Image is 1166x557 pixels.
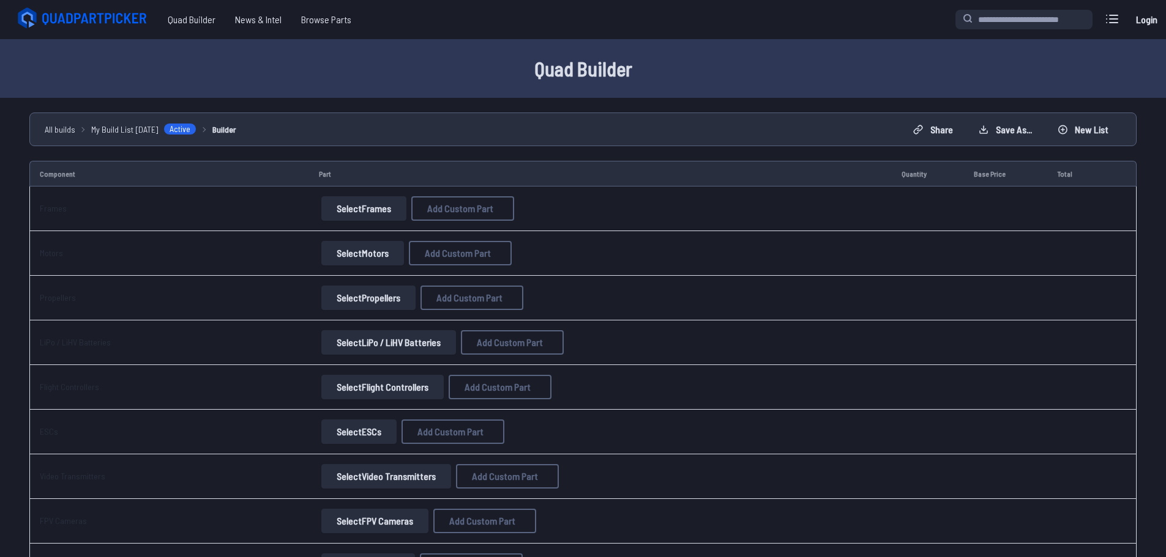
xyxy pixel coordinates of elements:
a: FPV Cameras [40,515,87,526]
a: SelectVideo Transmitters [319,464,454,489]
td: Quantity [892,161,964,186]
a: SelectPropellers [319,286,418,310]
span: Add Custom Part [465,382,531,392]
a: Login [1132,7,1161,32]
button: Add Custom Part [409,241,512,265]
a: Motors [40,248,63,258]
button: Add Custom Part [461,330,564,355]
span: Add Custom Part [472,471,538,481]
button: Add Custom Part [456,464,559,489]
button: SelectFPV Cameras [321,509,428,533]
a: SelectFlight Controllers [319,375,446,399]
button: SelectFlight Controllers [321,375,444,399]
a: Quad Builder [158,7,225,32]
a: All builds [45,123,75,136]
button: SelectFrames [321,196,406,221]
button: Add Custom Part [420,286,523,310]
a: Propellers [40,292,76,303]
button: Add Custom Part [433,509,536,533]
span: Add Custom Part [477,338,543,347]
span: Add Custom Part [436,293,503,303]
a: My Build List [DATE]Active [91,123,196,136]
a: SelectESCs [319,419,399,444]
a: ESCs [40,426,58,437]
span: Add Custom Part [425,248,491,258]
td: Component [29,161,309,186]
h1: Quad Builder [192,54,975,83]
button: SelectESCs [321,419,397,444]
a: Browse Parts [291,7,361,32]
a: SelectFPV Cameras [319,509,431,533]
button: SelectMotors [321,241,404,265]
td: Part [309,161,892,186]
a: SelectLiPo / LiHV Batteries [319,330,458,355]
a: LiPo / LiHV Batteries [40,337,111,347]
span: Add Custom Part [417,427,484,437]
button: SelectVideo Transmitters [321,464,451,489]
a: SelectMotors [319,241,406,265]
button: Add Custom Part [402,419,504,444]
span: My Build List [DATE] [91,123,159,136]
button: SelectPropellers [321,286,416,310]
button: Add Custom Part [449,375,551,399]
a: News & Intel [225,7,291,32]
a: Video Transmitters [40,471,105,481]
a: SelectFrames [319,196,409,221]
td: Base Price [964,161,1047,186]
button: Share [903,120,963,139]
a: Builder [212,123,236,136]
a: Frames [40,203,67,213]
td: Total [1047,161,1104,186]
span: Active [163,123,196,135]
a: Flight Controllers [40,382,99,392]
button: Save as... [968,120,1042,139]
span: Add Custom Part [427,204,493,213]
button: Add Custom Part [411,196,514,221]
button: SelectLiPo / LiHV Batteries [321,330,456,355]
span: Add Custom Part [449,516,515,526]
button: New List [1047,120,1119,139]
